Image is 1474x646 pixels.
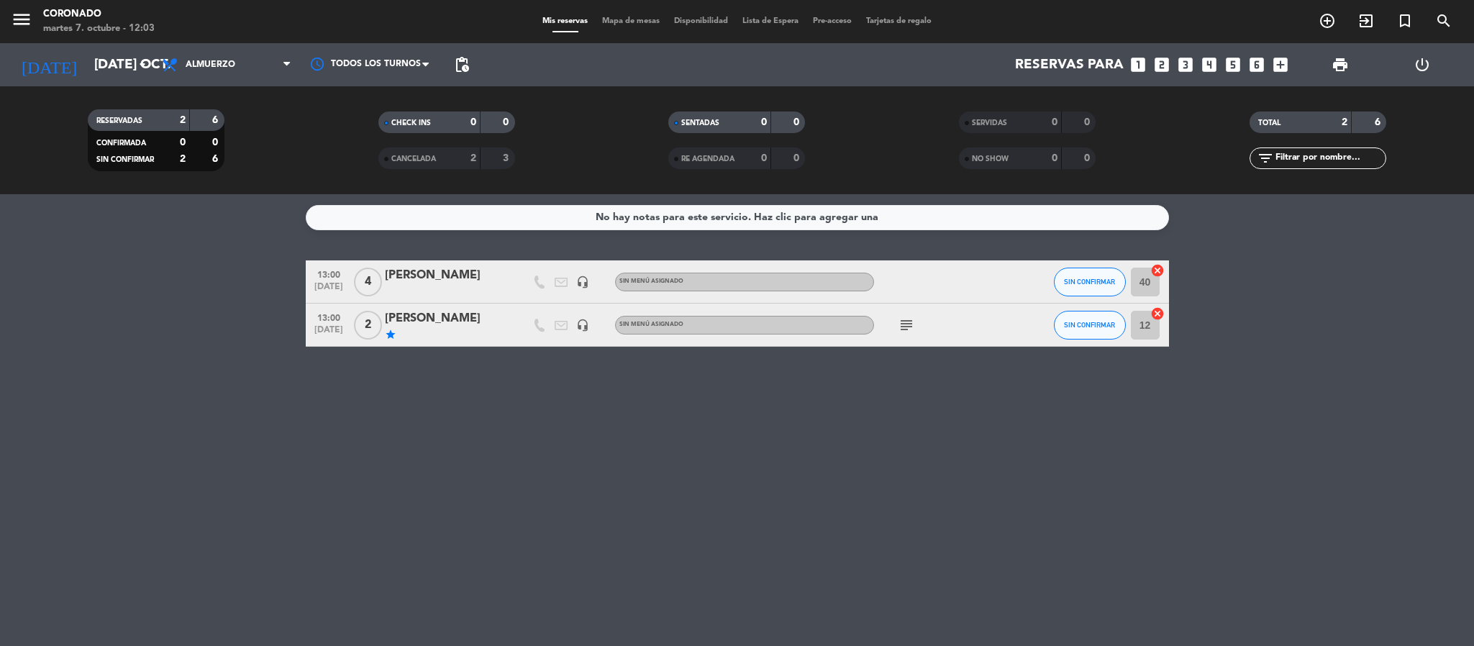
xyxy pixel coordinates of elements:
[596,209,878,226] div: No hay notas para este servicio. Haz clic para agregar una
[311,325,347,342] span: [DATE]
[1396,12,1414,29] i: turned_in_not
[470,117,476,127] strong: 0
[1258,119,1280,127] span: TOTAL
[1381,43,1463,86] div: LOG OUT
[1224,55,1242,74] i: looks_5
[1129,55,1147,74] i: looks_one
[96,117,142,124] span: RESERVADAS
[212,115,221,125] strong: 6
[43,7,155,22] div: Coronado
[619,278,683,284] span: Sin menú asignado
[385,309,507,328] div: [PERSON_NAME]
[681,155,734,163] span: RE AGENDADA
[1054,268,1126,296] button: SIN CONFIRMAR
[1084,117,1093,127] strong: 0
[1257,150,1274,167] i: filter_list
[972,155,1009,163] span: NO SHOW
[96,140,146,147] span: CONFIRMADA
[806,17,859,25] span: Pre-acceso
[1052,117,1057,127] strong: 0
[793,117,802,127] strong: 0
[1176,55,1195,74] i: looks_3
[1150,263,1165,278] i: cancel
[1015,57,1124,73] span: Reservas para
[96,156,154,163] span: SIN CONFIRMAR
[535,17,595,25] span: Mis reservas
[735,17,806,25] span: Lista de Espera
[667,17,735,25] span: Disponibilidad
[898,317,915,334] i: subject
[1342,117,1347,127] strong: 2
[761,153,767,163] strong: 0
[1271,55,1290,74] i: add_box
[1375,117,1383,127] strong: 6
[1414,56,1431,73] i: power_settings_new
[385,329,396,340] i: star
[134,56,151,73] i: arrow_drop_down
[311,282,347,299] span: [DATE]
[681,119,719,127] span: SENTADAS
[180,115,186,125] strong: 2
[43,22,155,36] div: martes 7. octubre - 12:03
[385,266,507,285] div: [PERSON_NAME]
[1064,278,1115,286] span: SIN CONFIRMAR
[391,119,431,127] span: CHECK INS
[503,153,511,163] strong: 3
[354,268,382,296] span: 4
[186,60,235,70] span: Almuerzo
[1357,12,1375,29] i: exit_to_app
[391,155,436,163] span: CANCELADA
[311,265,347,282] span: 13:00
[1054,311,1126,340] button: SIN CONFIRMAR
[212,154,221,164] strong: 6
[972,119,1007,127] span: SERVIDAS
[619,322,683,327] span: Sin menú asignado
[1150,306,1165,321] i: cancel
[1064,321,1115,329] span: SIN CONFIRMAR
[11,9,32,35] button: menu
[1332,56,1349,73] span: print
[354,311,382,340] span: 2
[311,309,347,325] span: 13:00
[1200,55,1219,74] i: looks_4
[1435,12,1452,29] i: search
[453,56,470,73] span: pending_actions
[11,49,87,81] i: [DATE]
[212,137,221,147] strong: 0
[503,117,511,127] strong: 0
[576,319,589,332] i: headset_mic
[761,117,767,127] strong: 0
[1152,55,1171,74] i: looks_two
[793,153,802,163] strong: 0
[576,276,589,288] i: headset_mic
[470,153,476,163] strong: 2
[1247,55,1266,74] i: looks_6
[11,9,32,30] i: menu
[1084,153,1093,163] strong: 0
[180,154,186,164] strong: 2
[180,137,186,147] strong: 0
[1319,12,1336,29] i: add_circle_outline
[859,17,939,25] span: Tarjetas de regalo
[595,17,667,25] span: Mapa de mesas
[1052,153,1057,163] strong: 0
[1274,150,1386,166] input: Filtrar por nombre...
